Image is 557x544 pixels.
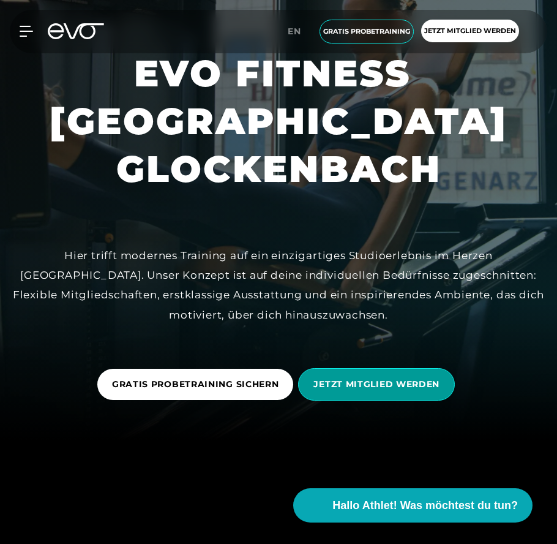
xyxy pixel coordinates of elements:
[298,359,460,410] a: JETZT MITGLIED WERDEN
[10,246,547,325] div: Hier trifft modernes Training auf ein einzigartiges Studioerlebnis im Herzen [GEOGRAPHIC_DATA]. U...
[288,26,301,37] span: en
[97,360,299,409] a: GRATIS PROBETRAINING SICHERN
[332,497,518,514] span: Hallo Athlet! Was möchtest du tun?
[293,488,533,523] button: Hallo Athlet! Was möchtest du tun?
[288,25,308,39] a: en
[112,378,279,391] span: GRATIS PROBETRAINING SICHERN
[316,20,417,43] a: Gratis Probetraining
[424,26,516,36] span: Jetzt Mitglied werden
[313,378,439,391] span: JETZT MITGLIED WERDEN
[417,20,523,43] a: Jetzt Mitglied werden
[10,50,547,193] h1: EVO FITNESS [GEOGRAPHIC_DATA] GLOCKENBACH
[323,26,410,37] span: Gratis Probetraining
